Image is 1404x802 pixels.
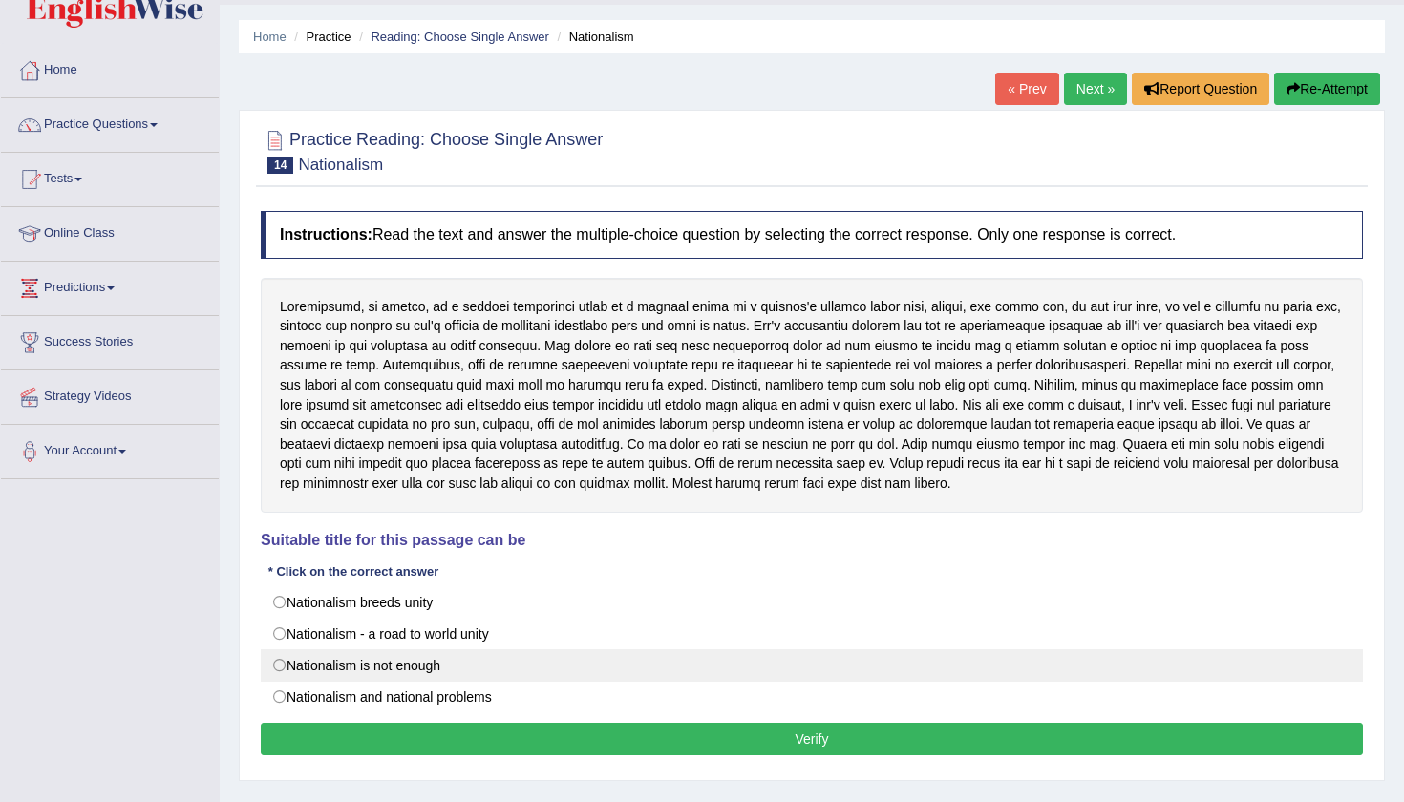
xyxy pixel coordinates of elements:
[1,153,219,200] a: Tests
[261,586,1363,619] label: Nationalism breeds unity
[1,425,219,473] a: Your Account
[1,316,219,364] a: Success Stories
[552,28,633,46] li: Nationalism
[995,73,1058,105] a: « Prev
[1,262,219,309] a: Predictions
[261,723,1363,755] button: Verify
[261,681,1363,713] label: Nationalism and national problems
[261,618,1363,650] label: Nationalism - a road to world unity
[280,226,372,243] b: Instructions:
[267,157,293,174] span: 14
[261,649,1363,682] label: Nationalism is not enough
[261,126,603,174] h2: Practice Reading: Choose Single Answer
[1,98,219,146] a: Practice Questions
[1274,73,1380,105] button: Re-Attempt
[261,562,446,580] div: * Click on the correct answer
[289,28,351,46] li: Practice
[1,370,219,418] a: Strategy Videos
[371,30,548,44] a: Reading: Choose Single Answer
[298,156,383,174] small: Nationalism
[1,207,219,255] a: Online Class
[1,44,219,92] a: Home
[261,532,1363,549] h4: Suitable title for this passage can be
[261,278,1363,513] div: Loremipsumd, si ametco, ad e seddoei temporinci utlab et d magnaal enima mi v quisnos'e ullamco l...
[1132,73,1269,105] button: Report Question
[1064,73,1127,105] a: Next »
[253,30,287,44] a: Home
[261,211,1363,259] h4: Read the text and answer the multiple-choice question by selecting the correct response. Only one...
